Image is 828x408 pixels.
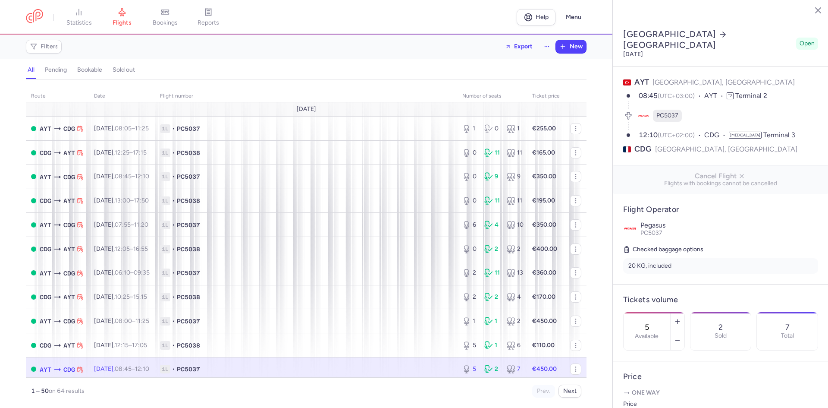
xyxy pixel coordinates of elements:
[462,245,477,253] div: 0
[160,365,170,373] span: 1L
[135,317,149,325] time: 11:25
[94,245,148,253] span: [DATE],
[113,19,132,27] span: flights
[532,245,557,253] strong: €400.00
[532,149,555,156] strong: €165.00
[718,323,723,332] p: 2
[484,341,499,350] div: 1
[26,40,61,53] button: Filters
[28,66,34,74] h4: all
[507,124,522,133] div: 1
[94,173,149,180] span: [DATE],
[177,221,200,229] span: PC5037
[113,66,135,74] h4: sold out
[532,269,556,276] strong: €360.00
[133,245,148,253] time: 16:55
[115,245,130,253] time: 12:05
[177,365,200,373] span: PC5037
[133,293,147,300] time: 15:15
[115,173,149,180] span: –
[729,132,762,139] span: [MEDICAL_DATA]
[532,125,556,132] strong: €255.00
[623,389,818,397] p: One way
[115,365,149,373] span: –
[462,317,477,326] div: 1
[94,221,148,228] span: [DATE],
[656,111,678,120] span: PC5037
[115,317,132,325] time: 08:00
[160,293,170,301] span: 1L
[94,149,147,156] span: [DATE],
[26,9,43,25] a: CitizenPlane red outlined logo
[640,229,662,237] span: PC5037
[532,293,555,300] strong: €170.00
[40,269,51,278] span: AYT
[507,172,522,181] div: 9
[94,342,147,349] span: [DATE],
[532,385,555,398] button: Prev.
[40,220,51,230] span: AYT
[160,341,170,350] span: 1L
[507,245,522,253] div: 2
[623,205,818,215] h4: Flight Operator
[187,8,230,27] a: reports
[177,317,200,326] span: PC5037
[623,221,637,235] img: Pegasus logo
[40,244,51,254] span: CDG
[63,220,75,230] span: CDG
[177,172,200,181] span: PC5037
[40,196,51,206] span: CDG
[177,341,200,350] span: PC5038
[623,51,643,58] time: [DATE]
[462,341,477,350] div: 5
[160,317,170,326] span: 1L
[40,365,51,374] span: AYT
[639,131,658,139] time: 12:10
[462,293,477,301] div: 2
[172,293,175,301] span: •
[177,149,200,157] span: PC5038
[172,196,175,205] span: •
[153,19,178,27] span: bookings
[507,196,522,205] div: 11
[160,221,170,229] span: 1L
[135,173,149,180] time: 12:10
[536,14,549,20] span: Help
[40,124,51,133] span: AYT
[637,110,649,122] figure: PC airline logo
[160,149,170,157] span: 1L
[462,124,477,133] div: 1
[40,172,51,182] span: AYT
[94,365,149,373] span: [DATE],
[89,90,155,103] th: date
[462,221,477,229] div: 6
[532,365,557,373] strong: €450.00
[172,245,175,253] span: •
[63,341,75,350] span: AYT
[658,132,695,139] span: (UTC+02:00)
[457,90,527,103] th: number of seats
[115,342,147,349] span: –
[620,172,822,180] span: Cancel Flight
[115,317,149,325] span: –
[623,295,818,305] h4: Tickets volume
[484,317,499,326] div: 1
[77,66,102,74] h4: bookable
[556,40,586,53] button: New
[634,144,652,155] span: CDG
[144,8,187,27] a: bookings
[172,365,175,373] span: •
[558,385,581,398] button: Next
[115,173,132,180] time: 08:45
[177,293,200,301] span: PC5038
[115,221,148,228] span: –
[160,196,170,205] span: 1L
[40,292,51,302] span: CDG
[715,332,727,339] p: Sold
[177,196,200,205] span: PC5038
[652,78,795,86] span: [GEOGRAPHIC_DATA], [GEOGRAPHIC_DATA]
[115,197,149,204] span: –
[514,43,533,50] span: Export
[172,124,175,133] span: •
[484,221,499,229] div: 4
